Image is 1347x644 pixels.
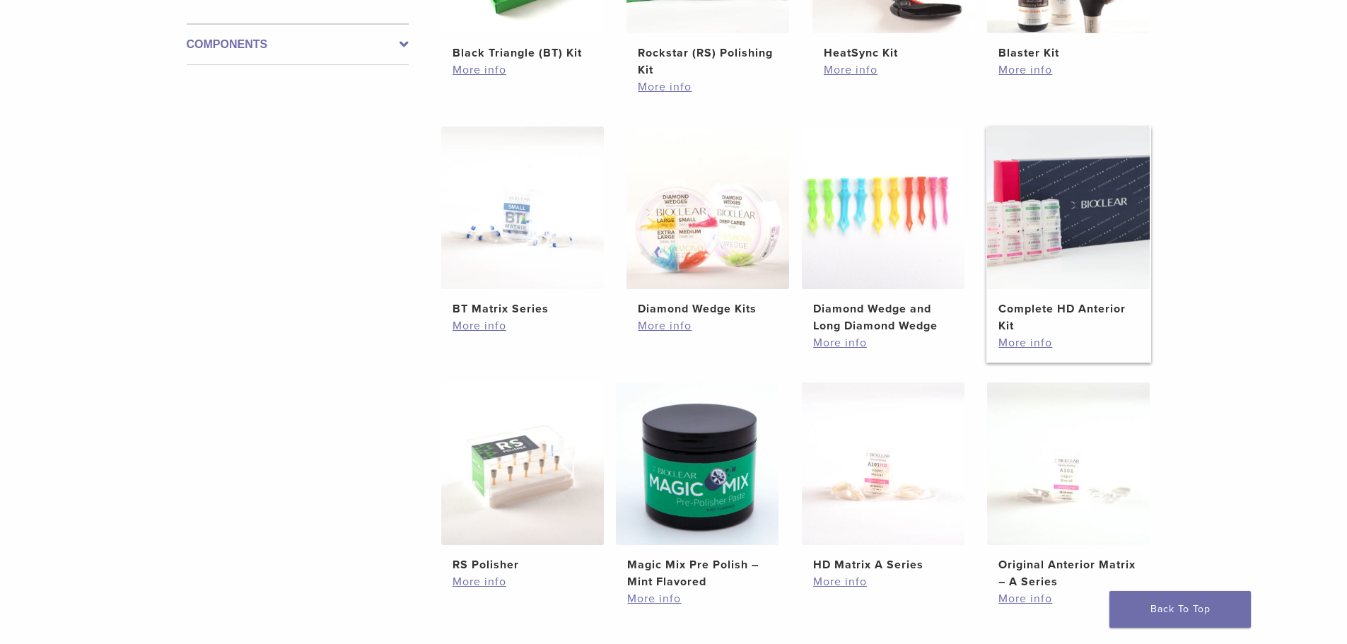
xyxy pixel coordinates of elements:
h2: Complete HD Anterior Kit [998,300,1138,334]
a: More info [627,590,767,607]
img: Complete HD Anterior Kit [987,127,1150,289]
a: More info [998,62,1138,78]
img: Magic Mix Pre Polish - Mint Flavored [616,382,779,545]
img: Diamond Wedge Kits [626,127,789,289]
img: HD Matrix A Series [802,382,964,545]
a: Complete HD Anterior KitComplete HD Anterior Kit [986,127,1151,334]
h2: Rockstar (RS) Polishing Kit [638,45,778,78]
h2: RS Polisher [453,556,593,573]
a: Diamond Wedge and Long Diamond WedgeDiamond Wedge and Long Diamond Wedge [801,127,966,334]
a: RS PolisherRS Polisher [441,382,605,573]
img: Original Anterior Matrix - A Series [987,382,1150,545]
a: More info [813,334,953,351]
img: Diamond Wedge and Long Diamond Wedge [802,127,964,289]
h2: Blaster Kit [998,45,1138,62]
a: Diamond Wedge KitsDiamond Wedge Kits [626,127,791,317]
a: More info [824,62,964,78]
h2: Magic Mix Pre Polish – Mint Flavored [627,556,767,590]
a: More info [998,334,1138,351]
a: Original Anterior Matrix - A SeriesOriginal Anterior Matrix – A Series [986,382,1151,590]
a: More info [638,78,778,95]
a: More info [813,573,953,590]
h2: Black Triangle (BT) Kit [453,45,593,62]
label: Components [187,36,409,53]
h2: Original Anterior Matrix – A Series [998,556,1138,590]
h2: Diamond Wedge Kits [638,300,778,317]
img: BT Matrix Series [441,127,604,289]
a: BT Matrix SeriesBT Matrix Series [441,127,605,317]
a: More info [453,573,593,590]
img: RS Polisher [441,382,604,545]
h2: HeatSync Kit [824,45,964,62]
h2: HD Matrix A Series [813,556,953,573]
a: Back To Top [1109,591,1251,628]
a: HD Matrix A SeriesHD Matrix A Series [801,382,966,573]
a: More info [453,62,593,78]
a: More info [638,317,778,334]
a: Magic Mix Pre Polish - Mint FlavoredMagic Mix Pre Polish – Mint Flavored [615,382,780,590]
a: More info [998,590,1138,607]
h2: Diamond Wedge and Long Diamond Wedge [813,300,953,334]
h2: BT Matrix Series [453,300,593,317]
a: More info [453,317,593,334]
